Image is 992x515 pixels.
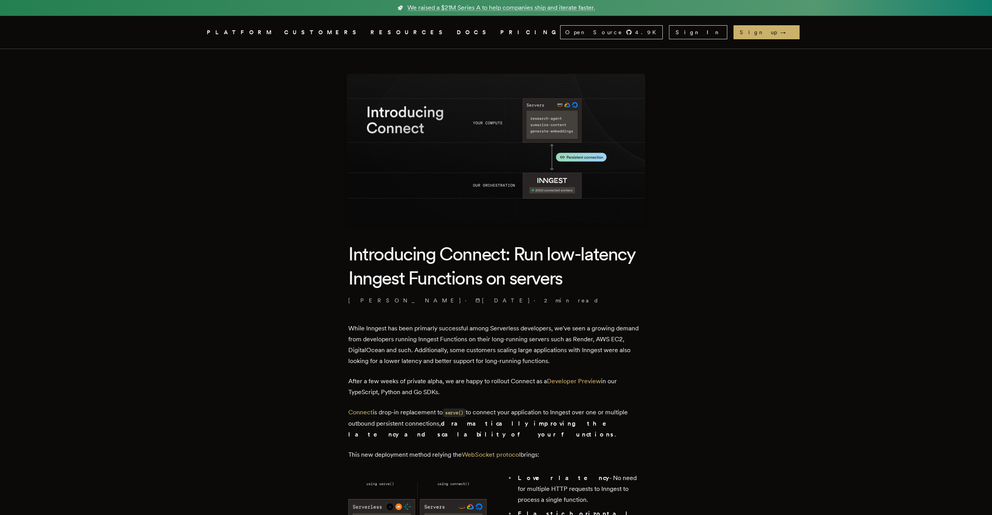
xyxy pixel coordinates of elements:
span: We raised a $21M Series A to help companies ship and iterate faster. [407,3,595,12]
a: CUSTOMERS [284,28,361,37]
a: serve() [443,409,466,416]
span: → [780,28,793,36]
p: is drop-in replacement to to connect your application to Inngest over one or multiple outbound pe... [348,407,644,440]
p: After a few weeks of private alpha, we are happy to rollout Connect as a in our TypeScript, Pytho... [348,376,644,398]
a: Connect [348,409,373,416]
a: DOCS [457,28,491,37]
strong: Lower latency [518,474,609,482]
a: Sign up [734,25,800,39]
span: [DATE] [475,297,531,304]
a: Developer Preview [547,377,601,385]
h1: Introducing Connect: Run low-latency Inngest Functions on servers [348,242,644,290]
a: PRICING [500,28,560,37]
code: serve() [443,409,466,417]
li: - No need for multiple HTTP requests to Inngest to process a single function. [515,473,644,505]
span: 4.9 K [635,28,661,36]
p: This new deployment method relying the brings: [348,449,644,460]
nav: Global [185,16,807,49]
strong: dramatically improving the latency and scalability of your functions [348,420,617,438]
img: Featured image for Introducing Connect: Run low-latency Inngest Functions on servers blog post [347,74,645,223]
p: While Inngest has been primarly successful among Serverless developers, we've seen a growing dema... [348,323,644,367]
a: Sign In [669,25,727,39]
a: [PERSON_NAME] [348,297,462,304]
a: WebSocket protocol [462,451,520,458]
button: RESOURCES [370,28,447,37]
p: · · [348,297,644,304]
button: PLATFORM [207,28,275,37]
span: Open Source [565,28,623,36]
span: 2 min read [544,297,599,304]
